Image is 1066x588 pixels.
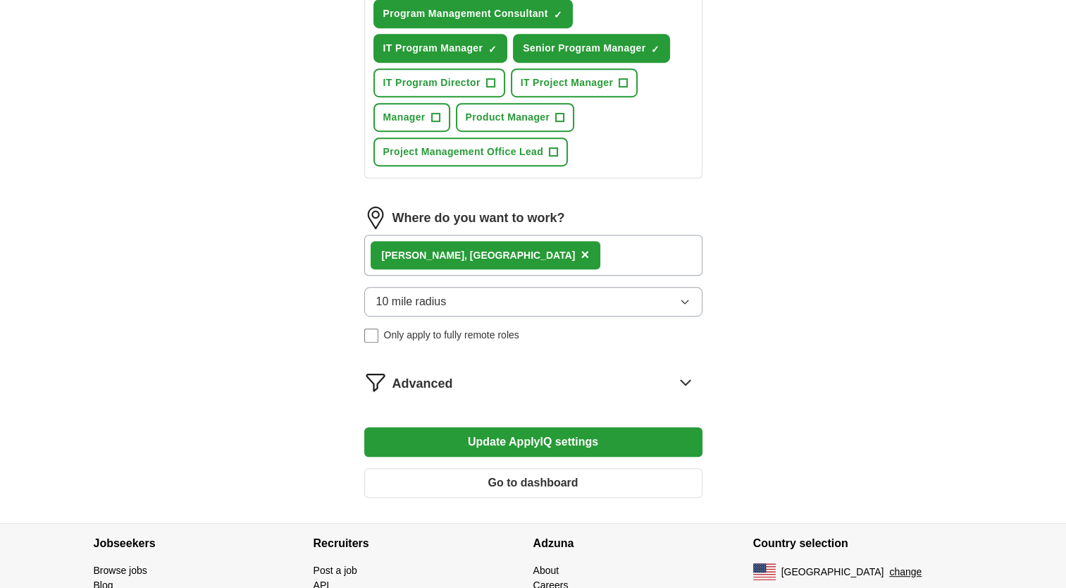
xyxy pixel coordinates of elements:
[364,468,702,498] button: Go to dashboard
[581,245,589,266] button: ×
[521,75,614,90] span: IT Project Manager
[364,287,702,317] button: 10 mile radius
[581,247,589,262] span: ×
[314,565,357,576] a: Post a job
[651,44,659,55] span: ✓
[488,44,497,55] span: ✓
[554,9,562,20] span: ✓
[889,565,922,580] button: change
[382,248,576,263] div: [PERSON_NAME], [GEOGRAPHIC_DATA]
[364,427,702,457] button: Update ApplyIQ settings
[781,565,884,580] span: [GEOGRAPHIC_DATA]
[373,137,569,166] button: Project Management Office Lead
[383,110,426,125] span: Manager
[383,41,483,56] span: IT Program Manager
[466,110,550,125] span: Product Manager
[753,563,776,580] img: US flag
[533,565,559,576] a: About
[383,145,544,159] span: Project Management Office Lead
[523,41,645,56] span: Senior Program Manager
[383,75,481,90] span: IT Program Director
[364,371,387,393] img: filter
[373,103,450,132] button: Manager
[513,34,670,63] button: Senior Program Manager✓
[373,68,505,97] button: IT Program Director
[511,68,638,97] button: IT Project Manager
[392,209,565,228] label: Where do you want to work?
[456,103,575,132] button: Product Manager
[376,293,447,310] span: 10 mile radius
[373,34,508,63] button: IT Program Manager✓
[364,207,387,229] img: location.png
[383,6,548,21] span: Program Management Consultant
[753,524,973,563] h4: Country selection
[94,565,147,576] a: Browse jobs
[364,329,378,343] input: Only apply to fully remote roles
[392,374,453,393] span: Advanced
[384,328,519,343] span: Only apply to fully remote roles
